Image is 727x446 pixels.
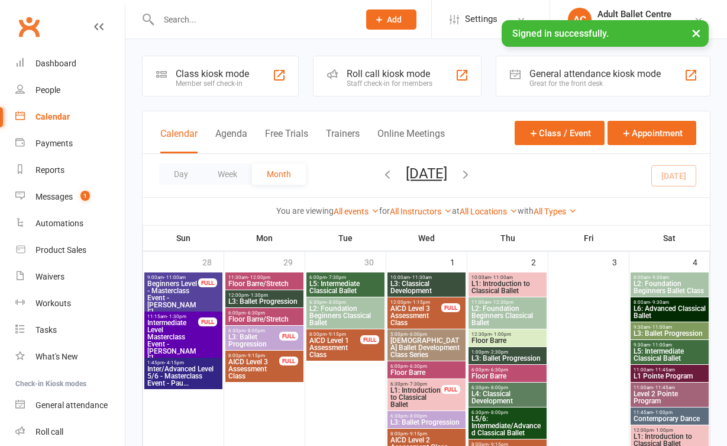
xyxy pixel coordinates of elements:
[35,299,71,308] div: Workouts
[408,431,427,437] span: - 9:15pm
[568,8,592,31] div: AC
[248,293,268,298] span: - 1:30pm
[147,365,220,387] span: Inter/Advanced Level 5/6 - Masterclass Event - Pau...
[612,252,629,271] div: 3
[654,428,673,433] span: - 1:00pm
[491,300,513,305] span: - 12:30pm
[465,6,497,33] span: Settings
[14,12,44,41] a: Clubworx
[471,280,544,294] span: L1: Introduction to Classical Ballet
[390,337,463,358] span: [DEMOGRAPHIC_DATA] Ballet Development Class Series
[360,335,379,344] div: FULL
[279,332,298,341] div: FULL
[390,364,463,369] span: 6:00pm
[390,381,442,387] span: 6:30pm
[390,413,463,419] span: 6:30pm
[35,245,86,255] div: Product Sales
[379,206,390,216] strong: for
[347,68,432,79] div: Roll call kiosk mode
[633,390,706,405] span: Level 2 Pointe Program
[653,367,675,373] span: - 11:45am
[489,349,508,355] span: - 2:30pm
[35,400,108,410] div: General attendance
[228,353,280,358] span: 8:00pm
[489,410,508,415] span: - 8:00pm
[143,226,224,251] th: Sun
[15,264,125,290] a: Waivers
[518,206,534,216] strong: with
[471,373,544,380] span: Floor Barre
[155,11,351,28] input: Search...
[15,157,125,184] a: Reports
[471,337,544,344] span: Floor Barre
[147,280,199,316] span: Beginners Level - Masterclass Event - [PERSON_NAME]...
[35,325,57,335] div: Tasks
[228,316,301,323] span: Floor Barre/Stretch
[276,206,334,216] strong: You are viewing
[228,328,280,333] span: 6:30pm
[491,275,513,280] span: - 11:00am
[309,300,382,305] span: 6:30pm
[471,410,544,415] span: 6:30pm
[224,226,305,251] th: Mon
[406,165,447,182] button: [DATE]
[198,317,217,326] div: FULL
[471,300,544,305] span: 11:00am
[228,333,280,348] span: L3: Ballet Progression
[80,191,90,201] span: 1
[390,300,442,305] span: 12:00pm
[15,344,125,370] a: What's New
[203,163,252,185] button: Week
[15,130,125,157] a: Payments
[650,300,669,305] span: - 9:30am
[309,275,382,280] span: 6:00pm
[471,385,544,390] span: 6:30pm
[228,293,301,298] span: 12:00pm
[471,367,544,373] span: 6:00pm
[633,280,706,294] span: L2: Foundation Beginners Ballet Class
[228,310,301,316] span: 6:00pm
[334,207,379,216] a: All events
[202,252,224,271] div: 28
[386,226,467,251] th: Wed
[548,226,629,251] th: Fri
[309,337,361,358] span: AICD Level 1 Assessment Class
[265,128,308,153] button: Free Trials
[633,410,706,415] span: 11:45am
[629,226,710,251] th: Sat
[198,278,217,287] div: FULL
[408,332,427,337] span: - 6:00pm
[305,226,386,251] th: Tue
[279,357,298,365] div: FULL
[35,192,73,201] div: Messages
[529,68,661,79] div: General attendance kiosk mode
[408,364,427,369] span: - 6:30pm
[15,210,125,237] a: Automations
[390,387,442,408] span: L1: Introduction to Classical Ballet
[471,305,544,326] span: L2: Foundation Beginners Classical Ballet
[608,121,696,145] button: Appointment
[452,206,460,216] strong: at
[633,373,706,380] span: L1 Pointe Program
[471,275,544,280] span: 10:00am
[35,85,60,95] div: People
[228,298,301,305] span: L3: Ballet Progression
[245,310,265,316] span: - 6:30pm
[35,112,70,121] div: Calendar
[366,9,416,30] button: Add
[147,275,199,280] span: 9:00am
[347,79,432,88] div: Staff check-in for members
[633,300,706,305] span: 8:00am
[650,325,672,330] span: - 11:00am
[15,392,125,419] a: General attendance kiosk mode
[35,272,64,281] div: Waivers
[390,275,463,280] span: 10:00am
[489,385,508,390] span: - 8:00pm
[176,79,249,88] div: Member self check-in
[597,9,671,20] div: Adult Ballet Centre
[15,237,125,264] a: Product Sales
[515,121,605,145] button: Class / Event
[471,415,544,437] span: L5/6: Intermediate/Advanced Classical Ballet
[326,128,360,153] button: Trainers
[633,342,706,348] span: 9:30am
